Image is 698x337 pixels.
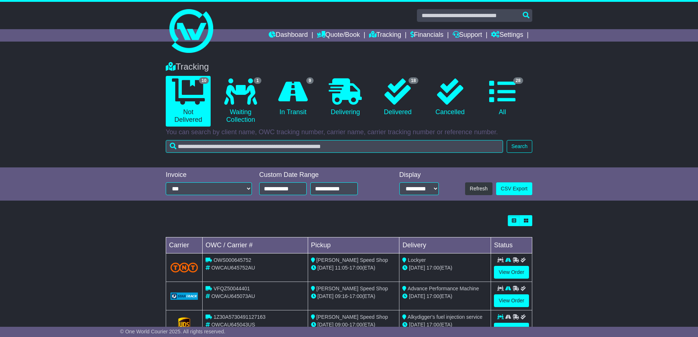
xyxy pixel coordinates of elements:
span: 09:00 [335,322,348,328]
a: Settings [491,29,523,42]
div: (ETA) [402,293,488,300]
div: Invoice [166,171,252,179]
a: 10 Not Delivered [166,76,211,127]
span: 1 [254,77,261,84]
div: Custom Date Range [259,171,376,179]
button: Refresh [465,182,492,195]
div: - (ETA) [311,293,396,300]
a: View Order [494,294,529,307]
span: Advance Performance Machine [408,286,479,291]
a: Quote/Book [317,29,360,42]
span: [DATE] [318,322,334,328]
div: Tracking [162,62,536,72]
a: Delivering [323,76,368,119]
a: View Order [494,266,529,279]
span: 17:00 [349,322,362,328]
span: 17:00 [426,293,439,299]
img: GetCarrierServiceLogo [170,293,198,300]
td: Pickup [308,237,399,253]
span: © One World Courier 2025. All rights reserved. [120,329,226,334]
span: [PERSON_NAME] Speed Shop [317,286,388,291]
span: Lockyer [408,257,426,263]
span: 09:16 [335,293,348,299]
a: CSV Export [496,182,532,195]
a: View Order [494,323,529,336]
span: OWCAU645073AU [211,293,255,299]
span: [DATE] [409,265,425,271]
span: [DATE] [318,265,334,271]
span: OWS000645752 [214,257,252,263]
a: 9 In Transit [271,76,315,119]
a: Support [453,29,482,42]
a: 1 Waiting Collection [218,76,263,127]
span: 10 [199,77,209,84]
button: Search [507,140,532,153]
div: (ETA) [402,264,488,272]
span: [PERSON_NAME] Speed Shop [317,257,388,263]
span: 17:00 [349,293,362,299]
div: - (ETA) [311,321,396,329]
img: TNT_Domestic.png [170,263,198,272]
span: OWCAU645752AU [211,265,255,271]
img: GetCarrierServiceLogo [178,317,191,332]
span: 28 [513,77,523,84]
span: 17:00 [426,265,439,271]
span: [DATE] [409,293,425,299]
p: You can search by client name, OWC tracking number, carrier name, carrier tracking number or refe... [166,128,532,136]
span: 9 [306,77,314,84]
span: 18 [409,77,418,84]
span: [DATE] [409,322,425,328]
span: OWCAU645043US [211,322,255,328]
a: 18 Delivered [375,76,420,119]
span: 17:00 [349,265,362,271]
span: [DATE] [318,293,334,299]
td: Status [491,237,532,253]
div: Display [399,171,439,179]
td: Carrier [166,237,203,253]
a: Financials [410,29,444,42]
span: [PERSON_NAME] Speed Shop [317,314,388,320]
span: Alkydigger's fuel injection service [408,314,483,320]
span: 17:00 [426,322,439,328]
td: Delivery [399,237,491,253]
a: 28 All [480,76,525,119]
a: Cancelled [427,76,472,119]
a: Dashboard [269,29,308,42]
div: - (ETA) [311,264,396,272]
span: 1Z30A5730491127163 [214,314,265,320]
a: Tracking [369,29,401,42]
span: 11:05 [335,265,348,271]
td: OWC / Carrier # [203,237,308,253]
span: VFQZ50044401 [214,286,250,291]
div: (ETA) [402,321,488,329]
